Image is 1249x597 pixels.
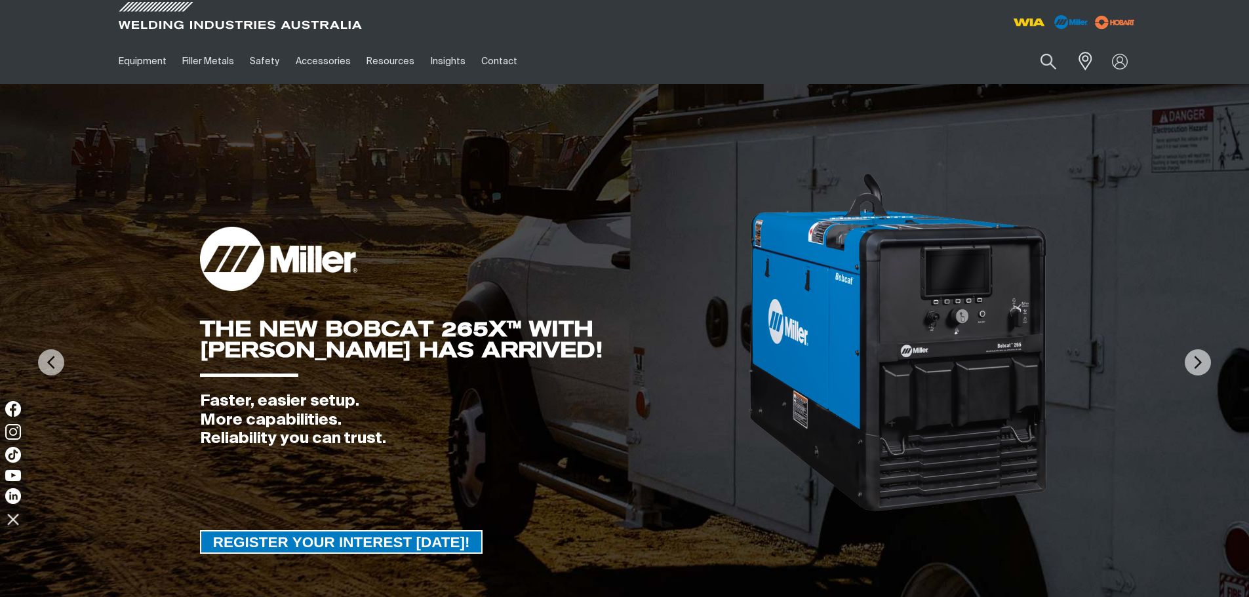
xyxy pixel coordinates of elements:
img: TikTok [5,447,21,463]
nav: Main [111,39,882,84]
a: Filler Metals [174,39,242,84]
a: Equipment [111,39,174,84]
img: LinkedIn [5,488,21,504]
a: Accessories [288,39,359,84]
a: REGISTER YOUR INTEREST TODAY! [200,530,483,554]
img: miller [1091,12,1139,32]
input: Product name or item number... [1009,46,1070,77]
img: NextArrow [1185,349,1211,376]
a: Safety [242,39,287,84]
div: THE NEW BOBCAT 265X™ WITH [PERSON_NAME] HAS ARRIVED! [200,318,747,360]
img: YouTube [5,470,21,481]
span: REGISTER YOUR INTEREST [DATE]! [201,530,482,554]
a: Resources [359,39,422,84]
img: PrevArrow [38,349,64,376]
img: Facebook [5,401,21,417]
a: Contact [473,39,525,84]
img: hide socials [2,508,24,530]
img: Instagram [5,424,21,440]
div: Faster, easier setup. More capabilities. Reliability you can trust. [200,392,747,448]
a: Insights [422,39,473,84]
button: Search products [1026,46,1071,77]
